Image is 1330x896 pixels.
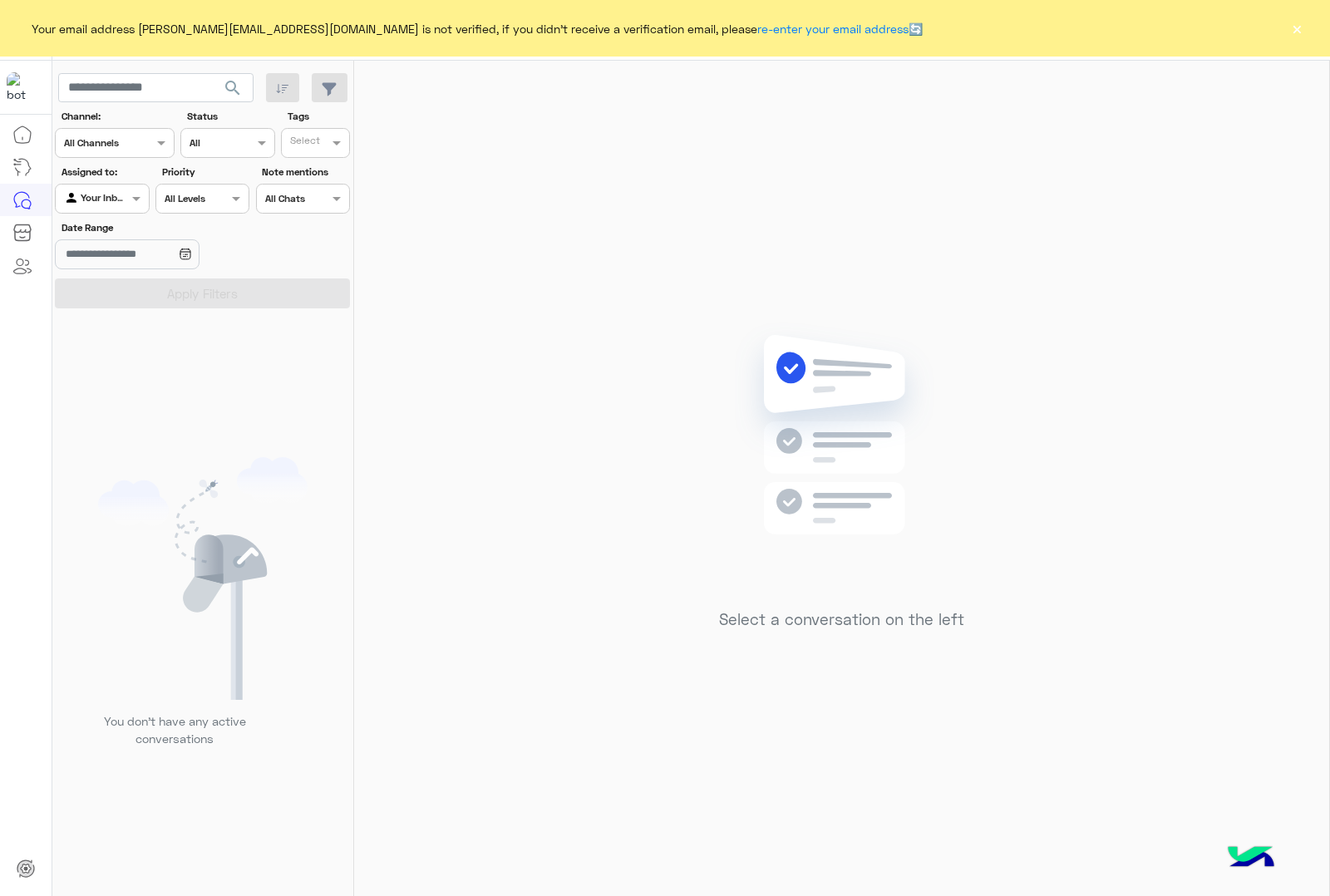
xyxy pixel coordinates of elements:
label: Assigned to: [62,165,147,180]
h5: Select a conversation on the left [719,610,964,629]
label: Note mentions [262,165,347,180]
label: Status [187,109,273,124]
button: Apply Filters [55,278,350,308]
label: Tags [288,109,348,124]
label: Priority [162,165,248,180]
button: × [1288,20,1305,37]
img: 713415422032625 [7,72,37,102]
img: no messages [722,322,962,598]
img: hulul-logo.png [1222,830,1280,888]
span: Your email address [PERSON_NAME][EMAIL_ADDRESS][DOMAIN_NAME] is not verified, if you didn't recei... [32,20,923,37]
button: search [213,73,254,109]
p: You don’t have any active conversations [91,712,259,748]
span: search [223,78,243,98]
label: Channel: [62,109,173,124]
img: empty users [98,457,308,700]
div: Select [288,133,320,152]
label: Date Range [62,220,248,235]
a: re-enter your email address [757,22,909,36]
